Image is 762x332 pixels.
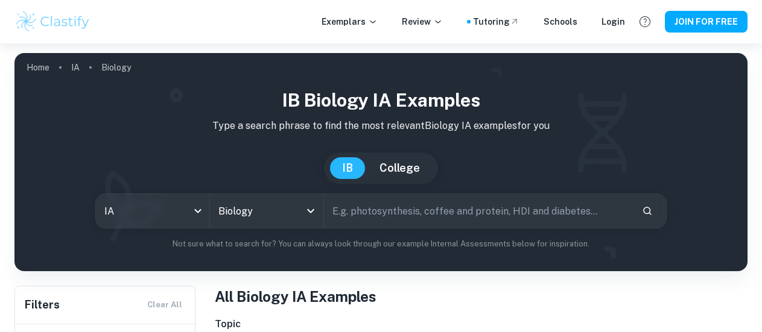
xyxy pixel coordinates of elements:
a: Home [27,59,49,76]
p: Exemplars [322,15,378,28]
p: Not sure what to search for? You can always look through our example Internal Assessments below f... [24,238,738,250]
p: Review [402,15,443,28]
button: Help and Feedback [635,11,655,32]
button: Search [637,201,658,221]
a: Tutoring [473,15,519,28]
a: IA [71,59,80,76]
a: Schools [544,15,577,28]
button: JOIN FOR FREE [665,11,748,33]
input: E.g. photosynthesis, coffee and protein, HDI and diabetes... [324,194,632,228]
h1: IB Biology IA examples [24,87,738,114]
div: IA [96,194,209,228]
button: College [367,157,432,179]
button: IB [330,157,365,179]
h6: Filters [25,296,60,313]
p: Biology [101,61,131,74]
button: Open [302,202,319,219]
img: Clastify logo [14,10,91,34]
img: profile cover [14,53,748,271]
p: Type a search phrase to find the most relevant Biology IA examples for you [24,119,738,133]
h1: All Biology IA Examples [215,286,748,307]
h6: Topic [215,317,748,331]
a: Login [602,15,625,28]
